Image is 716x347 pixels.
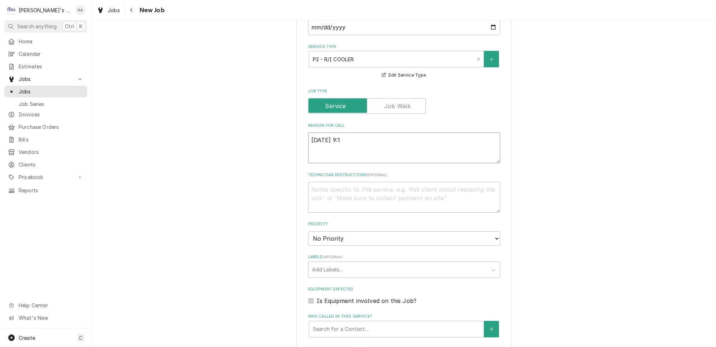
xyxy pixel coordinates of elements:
[308,10,500,35] div: Date Received
[19,136,84,143] span: Bills
[308,123,500,129] label: Reason For Call
[19,88,84,95] span: Jobs
[489,57,494,62] svg: Create New Service
[322,255,343,259] span: ( optional )
[308,254,500,278] div: Labels
[137,5,165,15] span: New Job
[308,172,500,178] label: Technician Instructions
[19,38,84,45] span: Home
[4,134,87,145] a: Bills
[19,161,84,168] span: Clients
[308,44,500,79] div: Service Type
[317,297,416,305] label: Is Equipment involved on this Job?
[484,321,499,337] button: Create New Contact
[19,148,84,156] span: Vendors
[308,314,500,319] label: Who called in this service?
[4,299,87,311] a: Go to Help Center
[4,109,87,120] a: Invoices
[94,4,123,16] a: Jobs
[4,146,87,158] a: Vendors
[19,50,84,58] span: Calendar
[19,100,84,108] span: Job Series
[308,132,500,163] textarea: [DATE] 9:
[19,6,71,14] div: [PERSON_NAME]'s Refrigeration
[4,184,87,196] a: Reports
[79,23,83,30] span: K
[19,335,35,341] span: Create
[4,48,87,60] a: Calendar
[19,75,73,83] span: Jobs
[4,312,87,324] a: Go to What's New
[108,6,120,14] span: Jobs
[367,173,387,177] span: ( optional )
[126,4,137,16] button: Navigate back
[308,19,500,35] input: yyyy-mm-dd
[308,314,500,337] div: Who called in this service?
[4,61,87,72] a: Estimates
[4,121,87,133] a: Purchase Orders
[489,327,494,332] svg: Create New Contact
[4,73,87,85] a: Go to Jobs
[308,44,500,50] label: Service Type
[308,254,500,260] label: Labels
[19,63,84,70] span: Estimates
[19,187,84,194] span: Reports
[308,221,500,227] label: Priority
[75,5,85,15] div: KA
[4,159,87,170] a: Clients
[6,5,17,15] div: C
[381,71,427,80] button: Edit Service Type
[308,123,500,163] div: Reason For Call
[19,302,83,309] span: Help Center
[4,86,87,97] a: Jobs
[308,286,500,292] label: Equipment Expected
[484,51,499,67] button: Create New Service
[17,23,57,30] span: Search anything
[19,111,84,118] span: Invoices
[75,5,85,15] div: Korey Austin's Avatar
[4,35,87,47] a: Home
[308,88,500,94] label: Job Type
[19,314,83,322] span: What's New
[308,172,500,213] div: Technician Instructions
[308,221,500,245] div: Priority
[65,23,74,30] span: Ctrl
[19,123,84,131] span: Purchase Orders
[4,98,87,110] a: Job Series
[308,286,500,305] div: Equipment Expected
[4,171,87,183] a: Go to Pricebook
[4,20,87,33] button: Search anythingCtrlK
[79,334,83,342] span: C
[308,88,500,114] div: Job Type
[19,173,73,181] span: Pricebook
[6,5,17,15] div: Clay's Refrigeration's Avatar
